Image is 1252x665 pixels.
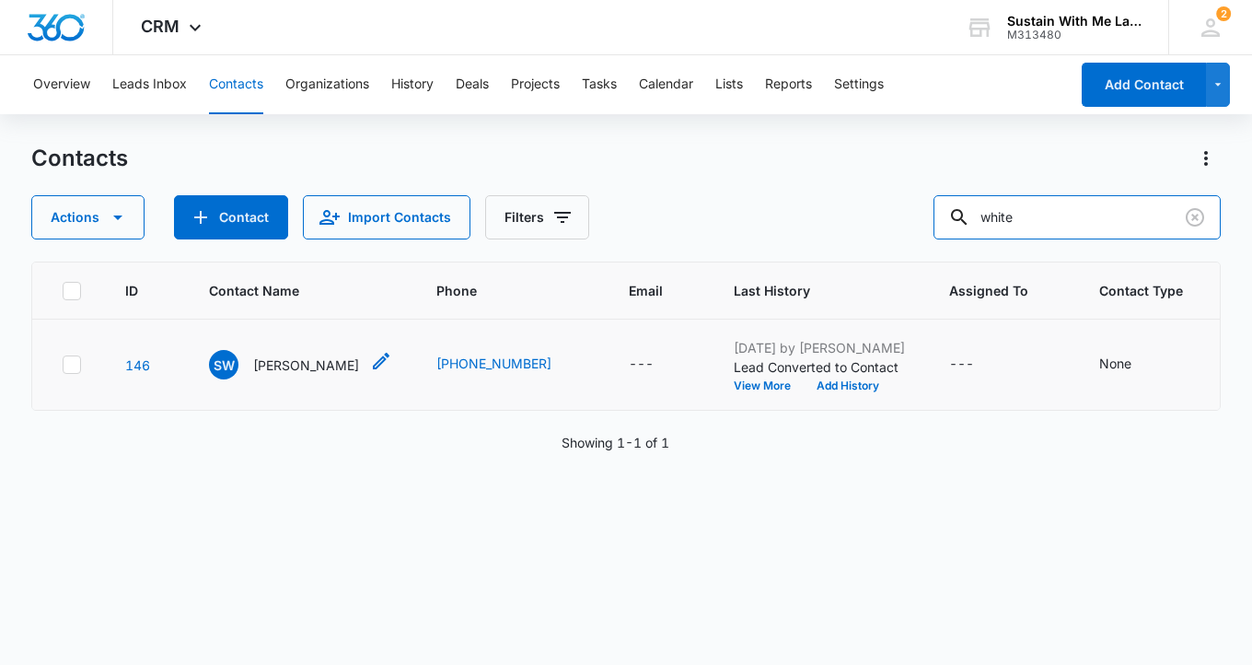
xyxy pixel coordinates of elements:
div: None [1099,354,1131,373]
div: --- [949,354,974,376]
div: --- [629,354,654,376]
p: [DATE] by [PERSON_NAME] [734,338,905,357]
button: Deals [456,55,489,114]
div: notifications count [1216,6,1231,21]
button: View More [734,380,804,391]
button: Clear [1180,203,1210,232]
button: Overview [33,55,90,114]
button: Contacts [209,55,263,114]
p: [PERSON_NAME] [253,356,359,375]
button: Actions [31,195,145,239]
div: account id [1007,29,1142,41]
span: ID [125,281,138,300]
a: Navigate to contact details page for Suzanne White [125,357,150,373]
button: Tasks [582,55,617,114]
div: Assigned To - - Select to Edit Field [949,354,1007,376]
input: Search Contacts [933,195,1221,239]
span: CRM [141,17,180,36]
button: Reports [765,55,812,114]
button: Lists [715,55,743,114]
span: Assigned To [949,281,1028,300]
p: Showing 1-1 of 1 [562,433,669,452]
h1: Contacts [31,145,128,172]
span: Contact Name [209,281,365,300]
button: Settings [834,55,884,114]
button: Add Contact [1082,63,1206,107]
button: Actions [1191,144,1221,173]
button: Leads Inbox [112,55,187,114]
span: Email [629,281,663,300]
a: [PHONE_NUMBER] [436,354,551,373]
button: Add Contact [174,195,288,239]
div: Phone - +15103036922 - Select to Edit Field [436,354,585,376]
span: 2 [1216,6,1231,21]
button: History [391,55,434,114]
button: Add History [804,380,892,391]
span: Last History [734,281,878,300]
div: Email - - Select to Edit Field [629,354,687,376]
span: Contact Type [1099,281,1183,300]
p: Lead Converted to Contact [734,357,905,377]
span: SW [209,350,238,379]
div: Contact Name - Suzanne White - Select to Edit Field [209,350,392,379]
button: Calendar [639,55,693,114]
span: Phone [436,281,558,300]
div: account name [1007,14,1142,29]
button: Organizations [285,55,369,114]
button: Import Contacts [303,195,470,239]
button: Filters [485,195,589,239]
button: Projects [511,55,560,114]
div: Contact Type - None - Select to Edit Field [1099,354,1165,376]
